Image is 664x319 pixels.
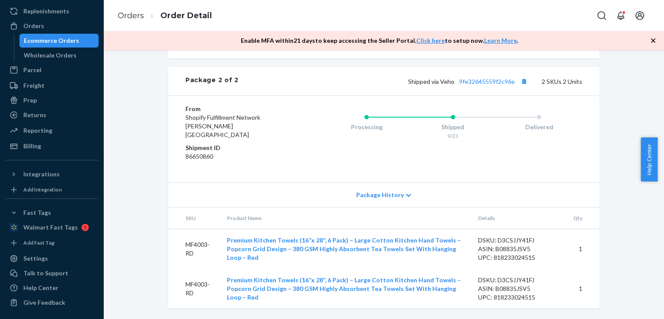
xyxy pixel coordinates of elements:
[19,48,99,62] a: Wholesale Orders
[323,123,410,131] div: Processing
[484,37,517,44] a: Learn More
[185,114,260,138] span: Shopify Fulfillment Network [PERSON_NAME][GEOGRAPHIC_DATA]
[185,152,289,161] dd: 86650860
[5,79,99,93] a: Freight
[23,170,60,179] div: Integrations
[185,76,239,87] div: Package 2 of 2
[478,293,559,302] div: UPC: 818233024515
[241,36,518,45] p: Enable MFA within 21 days to keep accessing the Seller Portal. to setup now. .
[23,284,58,292] div: Help Center
[185,105,289,113] dt: From
[566,207,600,229] th: Qty
[410,123,496,131] div: Shipped
[24,51,77,60] div: Wholesale Orders
[23,111,46,119] div: Returns
[23,142,41,150] div: Billing
[19,34,99,48] a: Ecommerce Orders
[23,223,78,232] div: Walmart Fast Tags
[566,229,600,269] td: 1
[5,19,99,33] a: Orders
[23,239,54,246] div: Add Fast Tag
[23,186,62,193] div: Add Integration
[5,238,99,248] a: Add Fast Tag
[478,284,559,293] div: ASIN: B08835JSV5
[5,281,99,295] a: Help Center
[23,208,51,217] div: Fast Tags
[227,236,461,261] a: Premium Kitchen Towels (16”x 28”, 6 Pack) – Large Cotton Kitchen Hand Towels – Popcorn Grid Desig...
[23,254,48,263] div: Settings
[118,11,144,20] a: Orders
[408,78,530,85] span: Shipped via Veho
[227,276,461,301] a: Premium Kitchen Towels (16”x 28”, 6 Pack) – Large Cotton Kitchen Hand Towels – Popcorn Grid Desig...
[478,253,559,262] div: UPC: 818233024515
[220,207,471,229] th: Product Name
[23,96,37,105] div: Prep
[5,296,99,309] button: Give Feedback
[5,266,99,280] a: Talk to Support
[593,7,610,24] button: Open Search Box
[23,298,65,307] div: Give Feedback
[5,252,99,265] a: Settings
[478,245,559,253] div: ASIN: B08835JSV5
[496,123,582,131] div: Delivered
[410,132,496,140] div: 9/23
[478,276,559,284] div: DSKU: D3CSJJY41FJ
[5,108,99,122] a: Returns
[23,81,45,90] div: Freight
[168,207,220,229] th: SKU
[5,220,99,234] a: Walmart Fast Tags
[518,76,530,87] button: Copy tracking number
[5,167,99,181] button: Integrations
[5,139,99,153] a: Billing
[5,124,99,137] a: Reporting
[356,191,404,199] span: Package History
[631,7,648,24] button: Open account menu
[168,269,220,309] td: MF4003-RD
[5,63,99,77] a: Parcel
[168,229,220,269] td: MF4003-RD
[459,78,515,85] a: 9fe32645559f2c96e
[641,137,658,182] button: Help Center
[478,236,559,245] div: DSKU: D3CSJJY41FJ
[160,11,212,20] a: Order Detail
[23,126,52,135] div: Reporting
[23,22,44,30] div: Orders
[23,66,41,74] div: Parcel
[23,7,69,16] div: Replenishments
[5,93,99,107] a: Prep
[612,7,629,24] button: Open notifications
[239,76,582,87] div: 2 SKUs 2 Units
[5,206,99,220] button: Fast Tags
[416,37,445,44] a: Click here
[24,36,79,45] div: Ecommerce Orders
[5,4,99,18] a: Replenishments
[566,269,600,309] td: 1
[471,207,566,229] th: Details
[111,3,219,29] ol: breadcrumbs
[23,269,68,278] div: Talk to Support
[5,185,99,195] a: Add Integration
[185,144,289,152] dt: Shipment ID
